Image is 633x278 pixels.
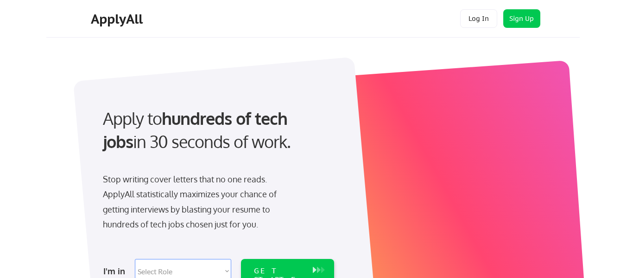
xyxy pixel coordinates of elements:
[103,108,291,152] strong: hundreds of tech jobs
[460,9,497,28] button: Log In
[91,11,146,27] div: ApplyAll
[503,9,540,28] button: Sign Up
[103,107,330,154] div: Apply to in 30 seconds of work.
[103,172,293,232] div: Stop writing cover letters that no one reads. ApplyAll statistically maximizes your chance of get...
